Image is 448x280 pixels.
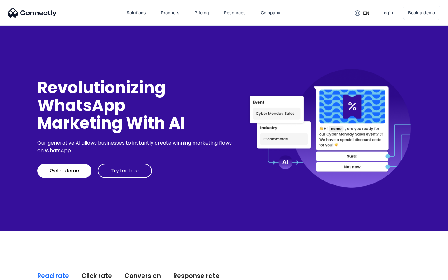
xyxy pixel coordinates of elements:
div: Try for free [111,168,139,174]
div: Get a demo [50,168,79,174]
div: Company [256,5,285,20]
div: Products [156,5,184,20]
div: Read rate [37,271,69,280]
aside: Language selected: English [6,269,37,278]
div: Products [161,8,180,17]
div: Response rate [173,271,220,280]
div: Solutions [127,8,146,17]
div: Company [261,8,280,17]
a: Login [376,5,398,20]
div: en [363,9,369,17]
div: Resources [224,8,246,17]
a: Pricing [189,5,214,20]
div: Conversion [124,271,161,280]
a: Get a demo [37,164,91,178]
ul: Language list [12,269,37,278]
div: en [350,8,374,17]
div: Resources [219,5,251,20]
a: Try for free [98,164,152,178]
img: Connectly Logo [8,8,57,18]
div: Our generative AI allows businesses to instantly create winning marketing flows on WhatsApp. [37,139,234,154]
div: Pricing [194,8,209,17]
div: Login [381,8,393,17]
div: Click rate [82,271,112,280]
a: Book a demo [403,6,440,20]
div: Solutions [122,5,151,20]
div: Revolutionizing WhatsApp Marketing With AI [37,79,234,132]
